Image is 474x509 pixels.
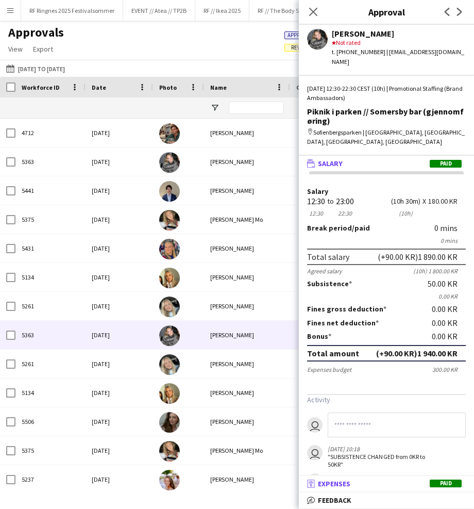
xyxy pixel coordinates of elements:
div: (10h) 1 800.00 KR [413,267,466,275]
span: Export [33,44,53,54]
div: [DATE] [86,465,153,494]
div: [PERSON_NAME] [204,147,290,176]
img: Emilia Scantlebury [159,152,180,173]
label: Fines net deduction [307,318,379,327]
div: 5261 [15,350,86,378]
div: [PERSON_NAME] [204,407,290,436]
img: Marte Jensen Mo [159,210,180,231]
app-user-avatar: Wilmer Borgnes [307,473,323,489]
div: 5441 [15,176,86,205]
div: 0 mins [307,237,466,244]
div: [DATE] [86,292,153,320]
div: [PERSON_NAME] [204,292,290,320]
button: RF // The Body Shop Spa Serie [249,1,342,21]
button: Open Filter Menu [210,103,219,112]
img: Nicolas Spada [159,181,180,202]
span: Workforce ID [22,84,60,91]
div: [PERSON_NAME] [204,263,290,291]
img: Wilmer Borgnes [159,123,180,144]
span: Approved [287,32,314,39]
label: /paid [307,223,370,233]
div: 50.00 KR [428,279,466,288]
div: 300.00 KR [432,366,466,373]
input: Name Filter Input [229,102,284,114]
mat-expansion-panel-header: SalaryPaid [299,156,474,171]
span: Review [291,44,310,51]
div: [DATE] [86,436,153,465]
app-user-avatar: Mille Berger [307,445,323,461]
div: [PERSON_NAME] [204,119,290,147]
div: [DATE] [86,119,153,147]
div: Agreed salary [307,267,342,275]
img: Charlotte Aslaksen [159,239,180,259]
img: Emilia Scantlebury [159,325,180,346]
div: Piknik i parken // Somersby bar (gjennomføring) [307,107,466,125]
span: Break period [307,223,352,233]
div: 0.00 KR [432,332,466,341]
div: Sofienbergsparken | [GEOGRAPHIC_DATA], [GEOGRAPHIC_DATA], [GEOGRAPHIC_DATA], [GEOGRAPHIC_DATA] [307,128,466,146]
label: Fines gross deduction [307,304,386,314]
div: (+90.00 KR) 1 940.00 KR [376,348,458,358]
div: Expenses budget [307,366,351,373]
label: Salary [307,188,466,195]
div: 12:30 [307,209,325,217]
h3: Approval [299,5,474,19]
div: [DATE] [86,176,153,205]
h3: Activity [307,395,466,404]
div: 5237 [15,465,86,494]
div: [PERSON_NAME] [204,176,290,205]
div: [DATE] [86,234,153,262]
span: Check-In [296,84,321,91]
div: 5375 [15,436,86,465]
div: Not rated [332,38,466,47]
div: [PERSON_NAME] Mo [204,205,290,234]
div: 0.00 KR [432,318,466,327]
img: Sandra Haavik [159,412,180,433]
div: [DATE] 10:18 [328,445,434,453]
div: Total salary [307,252,349,262]
img: Tuva Berglihn Lund [159,383,180,404]
label: Bonus [307,332,331,341]
div: 5363 [15,321,86,349]
div: 5134 [15,263,86,291]
span: Salary [318,159,343,168]
div: to [327,198,334,205]
div: [DATE] [86,263,153,291]
button: RF // Ikea 2025 [195,1,249,21]
mat-expansion-panel-header: ExpensesPaid [299,476,474,491]
div: [PERSON_NAME] [204,321,290,349]
span: Photo [159,84,177,91]
span: 101 of 5127 [284,30,360,39]
button: [DATE] to [DATE] [4,62,67,75]
div: 10h [391,209,420,217]
div: [PERSON_NAME] [204,350,290,378]
div: "SUBSISTENCE CHANGED from 0KR to 50KR" [328,453,434,468]
img: Oda Hansson [159,354,180,375]
button: EVENT // Atea // TP2B [123,1,195,21]
div: 5261 [15,292,86,320]
img: Tuva Berglihn Lund [159,268,180,288]
span: Expenses [318,479,350,488]
a: View [4,42,27,56]
span: Name [210,84,227,91]
div: [DATE] [86,350,153,378]
div: [DATE] 13:14 [328,473,403,481]
div: [PERSON_NAME] [204,234,290,262]
img: Anja Vågan [159,470,180,490]
div: 10h 30m [391,198,420,205]
mat-expansion-panel-header: Feedback [299,492,474,508]
img: Oda Hansson [159,297,180,317]
div: 5431 [15,234,86,262]
div: 22:30 [336,209,354,217]
div: 0.00 KR [432,304,466,314]
div: [DATE] [86,379,153,407]
div: 5375 [15,205,86,234]
div: [PERSON_NAME] [204,465,290,494]
div: [DATE] [86,321,153,349]
span: Paid [430,160,462,168]
div: [PERSON_NAME] [204,379,290,407]
span: View [8,44,23,54]
span: Date [92,84,106,91]
div: 5134 [15,379,86,407]
div: 0 mins [434,223,466,233]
